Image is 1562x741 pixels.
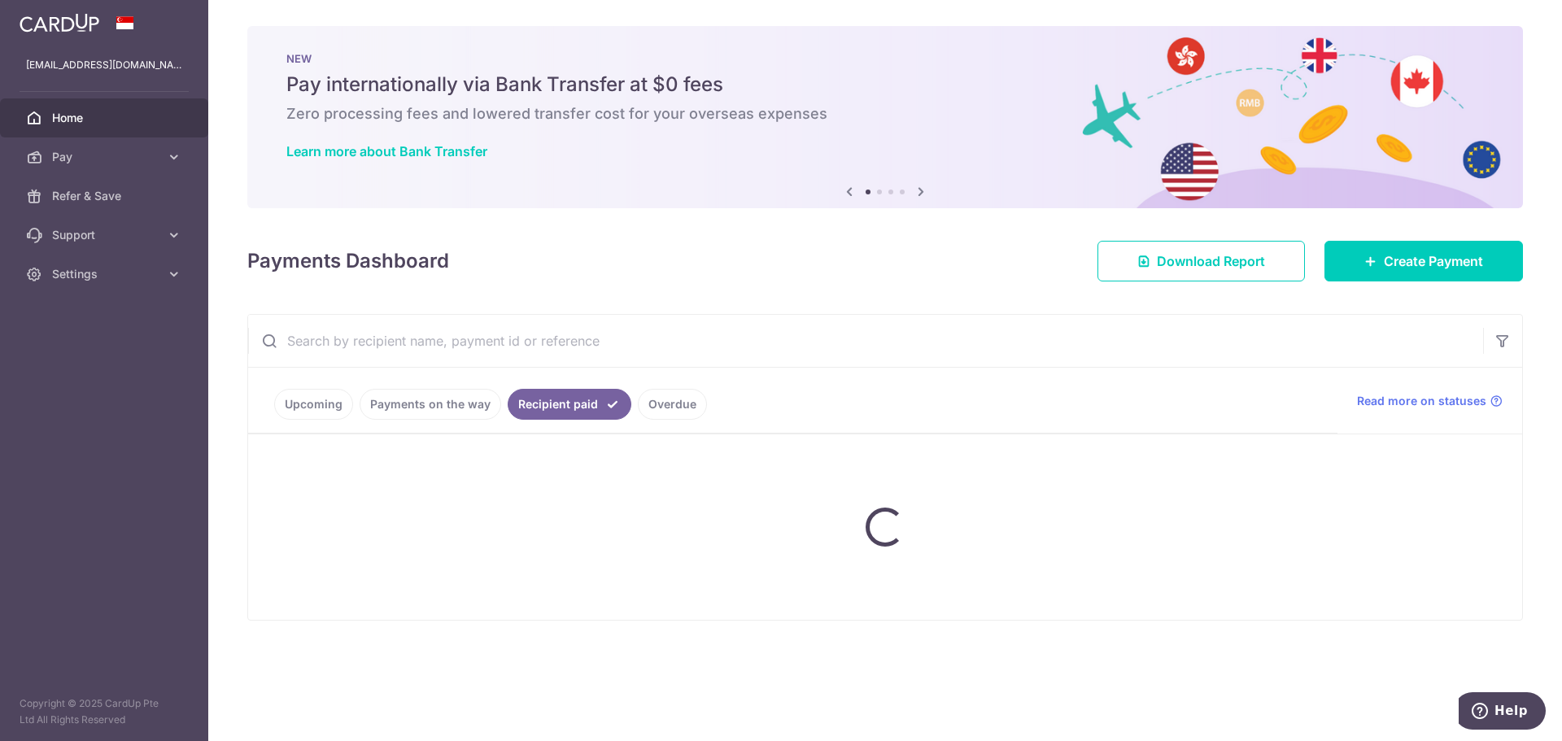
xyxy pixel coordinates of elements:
a: Download Report [1097,241,1305,281]
span: Home [52,110,159,126]
img: CardUp [20,13,99,33]
span: Read more on statuses [1357,393,1486,409]
h6: Zero processing fees and lowered transfer cost for your overseas expenses [286,104,1484,124]
span: Pay [52,149,159,165]
a: Create Payment [1324,241,1523,281]
input: Search by recipient name, payment id or reference [248,315,1483,367]
a: Recipient paid [508,389,631,420]
span: Create Payment [1384,251,1483,271]
span: Settings [52,266,159,282]
p: NEW [286,52,1484,65]
span: Download Report [1157,251,1265,271]
iframe: Opens a widget where you can find more information [1459,692,1546,733]
span: Refer & Save [52,188,159,204]
a: Learn more about Bank Transfer [286,143,487,159]
h5: Pay internationally via Bank Transfer at $0 fees [286,72,1484,98]
a: Read more on statuses [1357,393,1503,409]
p: [EMAIL_ADDRESS][DOMAIN_NAME] [26,57,182,73]
h4: Payments Dashboard [247,246,449,276]
img: Bank transfer banner [247,26,1523,208]
span: Support [52,227,159,243]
